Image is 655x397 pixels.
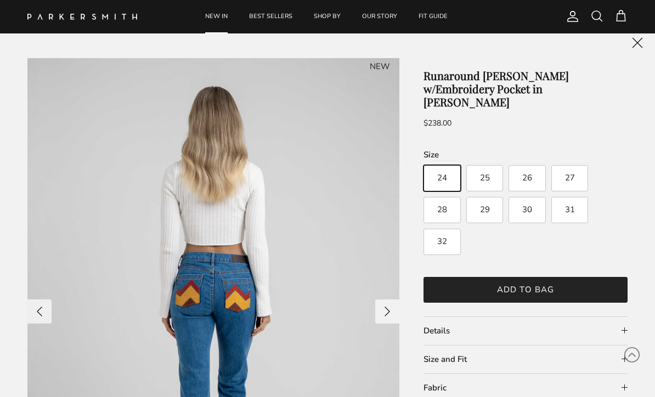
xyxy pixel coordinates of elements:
span: $238.00 [424,118,451,128]
a: Close [620,25,655,60]
span: 27 [565,174,575,182]
span: 29 [480,206,490,214]
span: 26 [522,174,532,182]
span: 30 [522,206,532,214]
span: 31 [565,206,575,214]
svg: Scroll to Top [624,347,640,363]
span: 28 [437,206,447,214]
span: 32 [437,237,447,246]
a: Account [562,10,579,23]
legend: Size [424,149,439,161]
button: Add to bag [424,277,628,303]
img: Parker Smith [27,14,137,20]
span: 24 [437,174,447,182]
summary: Size and Fit [424,345,628,373]
a: Runaround [PERSON_NAME] w/Embroidery Pocket in [PERSON_NAME] [424,68,569,109]
span: 25 [480,174,490,182]
summary: Details [424,317,628,345]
